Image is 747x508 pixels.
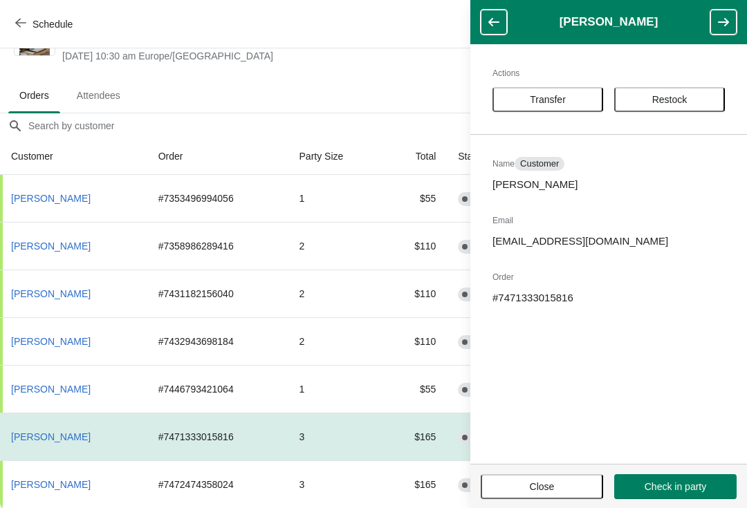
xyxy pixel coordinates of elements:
[6,424,96,449] button: [PERSON_NAME]
[11,241,91,252] span: [PERSON_NAME]
[520,158,559,169] span: Customer
[384,138,447,175] th: Total
[288,317,384,365] td: 2
[11,479,91,490] span: [PERSON_NAME]
[288,222,384,270] td: 2
[66,83,131,108] span: Attendees
[11,336,91,347] span: [PERSON_NAME]
[6,377,96,402] button: [PERSON_NAME]
[7,12,84,37] button: Schedule
[384,222,447,270] td: $110
[384,175,447,222] td: $55
[28,113,747,138] input: Search by customer
[492,234,725,248] p: [EMAIL_ADDRESS][DOMAIN_NAME]
[147,365,288,413] td: # 7446793421064
[614,87,725,112] button: Restock
[507,15,710,29] h1: [PERSON_NAME]
[492,270,725,284] h2: Order
[288,270,384,317] td: 2
[147,460,288,508] td: # 7472474358024
[481,474,603,499] button: Close
[147,222,288,270] td: # 7358986289416
[447,138,531,175] th: Status
[384,413,447,460] td: $165
[384,365,447,413] td: $55
[147,138,288,175] th: Order
[384,270,447,317] td: $110
[492,291,725,305] p: # 7471333015816
[492,178,725,191] p: [PERSON_NAME]
[288,413,384,460] td: 3
[530,94,566,105] span: Transfer
[492,157,725,171] h2: Name
[147,317,288,365] td: # 7432943698184
[288,138,384,175] th: Party Size
[384,460,447,508] td: $165
[288,175,384,222] td: 1
[288,365,384,413] td: 1
[530,481,555,492] span: Close
[492,214,725,227] h2: Email
[384,317,447,365] td: $110
[11,384,91,395] span: [PERSON_NAME]
[6,472,96,497] button: [PERSON_NAME]
[492,87,603,112] button: Transfer
[147,413,288,460] td: # 7471333015816
[6,234,96,258] button: [PERSON_NAME]
[11,193,91,204] span: [PERSON_NAME]
[147,175,288,222] td: # 7353496994056
[11,431,91,442] span: [PERSON_NAME]
[8,83,60,108] span: Orders
[645,481,706,492] span: Check in party
[6,281,96,306] button: [PERSON_NAME]
[6,329,96,354] button: [PERSON_NAME]
[6,186,96,211] button: [PERSON_NAME]
[288,460,384,508] td: 3
[492,66,725,80] h2: Actions
[147,270,288,317] td: # 7431182156040
[62,49,486,63] span: [DATE] 10:30 am Europe/[GEOGRAPHIC_DATA]
[614,474,737,499] button: Check in party
[33,19,73,30] span: Schedule
[652,94,688,105] span: Restock
[11,288,91,299] span: [PERSON_NAME]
